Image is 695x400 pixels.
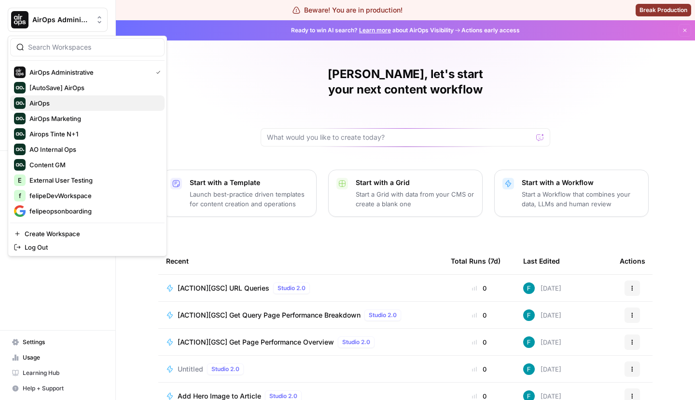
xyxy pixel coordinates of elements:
[14,67,26,78] img: AirOps Administrative Logo
[14,205,26,217] img: felipeopsonboarding Logo
[451,364,508,374] div: 0
[29,145,157,154] span: AO Internal Ops
[8,381,108,396] button: Help + Support
[29,67,148,77] span: AirOps Administrative
[523,282,535,294] img: 3qwd99qm5jrkms79koxglshcff0m
[523,363,561,375] div: [DATE]
[29,175,157,185] span: External User Testing
[451,337,508,347] div: 0
[11,11,28,28] img: AirOps Administrative Logo
[494,170,649,217] button: Start with a WorkflowStart a Workflow that combines your data, LLMs and human review
[522,189,640,209] p: Start a Workflow that combines your data, LLMs and human review
[267,133,532,142] input: What would you like to create today?
[328,170,483,217] button: Start with a GridStart a Grid with data from your CMS or create a blank one
[8,36,167,256] div: Workspace: AirOps Administrative
[29,83,157,93] span: [AutoSave] AirOps
[178,283,269,293] span: [ACTION][GSC] URL Queries
[8,8,108,32] button: Workspace: AirOps Administrative
[342,338,370,347] span: Studio 2.0
[23,369,103,377] span: Learning Hub
[29,98,157,108] span: AirOps
[14,113,26,124] img: AirOps Marketing Logo
[23,384,103,393] span: Help + Support
[261,67,550,97] h1: [PERSON_NAME], let's start your next content workflow
[359,27,391,34] a: Learn more
[166,336,435,348] a: [ACTION][GSC] Get Page Performance OverviewStudio 2.0
[29,191,157,200] span: felipeDevWorkspace
[523,363,535,375] img: 3qwd99qm5jrkms79koxglshcff0m
[369,311,397,320] span: Studio 2.0
[278,284,306,293] span: Studio 2.0
[178,310,361,320] span: [ACTION][GSC] Get Query Page Performance Breakdown
[620,248,645,274] div: Actions
[461,26,520,35] span: Actions early access
[291,26,454,35] span: Ready to win AI search? about AirOps Visibility
[23,338,103,347] span: Settings
[639,6,687,14] span: Break Production
[29,160,157,170] span: Content GM
[523,282,561,294] div: [DATE]
[166,309,435,321] a: [ACTION][GSC] Get Query Page Performance BreakdownStudio 2.0
[28,42,158,52] input: Search Workspaces
[14,159,26,171] img: Content GM Logo
[8,365,108,381] a: Learning Hub
[523,309,561,321] div: [DATE]
[523,336,535,348] img: 3qwd99qm5jrkms79koxglshcff0m
[523,336,561,348] div: [DATE]
[190,178,308,187] p: Start with a Template
[523,248,560,274] div: Last Edited
[451,310,508,320] div: 0
[292,5,403,15] div: Beware! You are in production!
[356,189,474,209] p: Start a Grid with data from your CMS or create a blank one
[451,283,508,293] div: 0
[29,114,157,123] span: AirOps Marketing
[166,282,435,294] a: [ACTION][GSC] URL QueriesStudio 2.0
[19,191,21,200] span: f
[10,240,165,254] a: Log Out
[356,178,474,187] p: Start with a Grid
[8,350,108,365] a: Usage
[14,144,26,155] img: AO Internal Ops Logo
[178,337,334,347] span: [ACTION][GSC] Get Page Performance Overview
[190,189,308,209] p: Launch best-practice driven templates for content creation and operations
[29,129,157,139] span: Airops Tinte N+1
[14,82,26,93] img: [AutoSave] AirOps Logo
[29,206,157,216] span: felipeopsonboarding
[162,170,317,217] button: Start with a TemplateLaunch best-practice driven templates for content creation and operations
[636,4,691,16] button: Break Production
[8,334,108,350] a: Settings
[14,97,26,109] img: AirOps Logo
[178,364,203,374] span: Untitled
[522,178,640,187] p: Start with a Workflow
[166,363,435,375] a: UntitledStudio 2.0
[14,128,26,140] img: Airops Tinte N+1 Logo
[523,309,535,321] img: 3qwd99qm5jrkms79koxglshcff0m
[32,15,91,25] span: AirOps Administrative
[451,248,500,274] div: Total Runs (7d)
[211,365,239,373] span: Studio 2.0
[23,353,103,362] span: Usage
[10,227,165,240] a: Create Workspace
[166,248,435,274] div: Recent
[25,229,157,239] span: Create Workspace
[25,242,157,252] span: Log Out
[18,175,22,185] span: E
